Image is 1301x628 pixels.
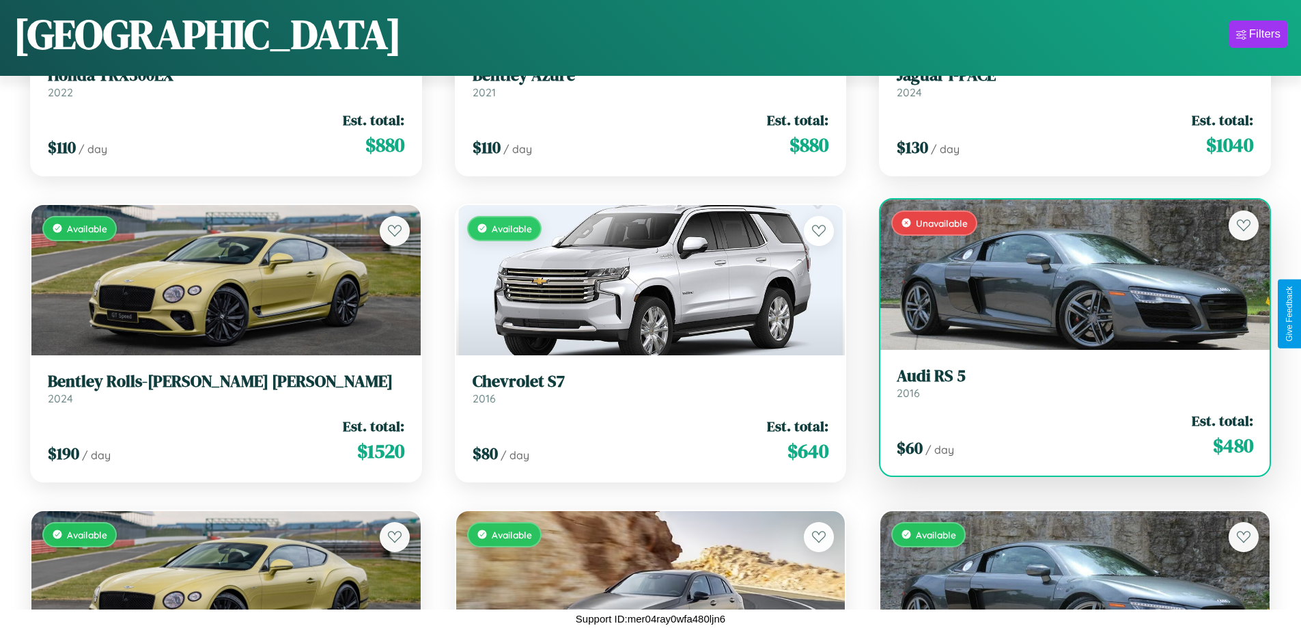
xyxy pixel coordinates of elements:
[1249,27,1281,41] div: Filters
[897,366,1253,386] h3: Audi RS 5
[897,66,1253,99] a: Jaguar I-PACE2024
[1229,21,1287,48] button: Filters
[897,386,920,400] span: 2016
[473,136,501,159] span: $ 110
[48,136,76,159] span: $ 110
[916,529,956,541] span: Available
[897,437,923,459] span: $ 60
[897,85,922,99] span: 2024
[931,142,960,156] span: / day
[67,223,107,234] span: Available
[357,437,404,465] span: $ 1520
[48,442,79,465] span: $ 190
[473,372,829,392] h3: Chevrolet S7
[789,131,828,159] span: $ 880
[1206,131,1253,159] span: $ 1040
[492,529,532,541] span: Available
[343,416,404,436] span: Est. total:
[492,223,532,234] span: Available
[916,217,968,229] span: Unavailable
[473,85,496,99] span: 2021
[48,66,404,99] a: Honda TRX300EX2022
[79,142,107,156] span: / day
[1192,110,1253,130] span: Est. total:
[48,372,404,405] a: Bentley Rolls-[PERSON_NAME] [PERSON_NAME]2024
[473,392,496,405] span: 2016
[48,372,404,392] h3: Bentley Rolls-[PERSON_NAME] [PERSON_NAME]
[473,442,498,465] span: $ 80
[67,529,107,541] span: Available
[14,6,402,62] h1: [GEOGRAPHIC_DATA]
[473,66,829,99] a: Bentley Azure2021
[897,136,928,159] span: $ 130
[767,110,828,130] span: Est. total:
[925,443,954,456] span: / day
[501,448,529,462] span: / day
[48,66,404,85] h3: Honda TRX300EX
[365,131,404,159] span: $ 880
[343,110,404,130] span: Est. total:
[473,66,829,85] h3: Bentley Azure
[1285,286,1294,342] div: Give Feedback
[473,372,829,405] a: Chevrolet S72016
[48,392,73,405] span: 2024
[787,437,828,465] span: $ 640
[767,416,828,436] span: Est. total:
[1213,432,1253,459] span: $ 480
[897,366,1253,400] a: Audi RS 52016
[576,610,725,628] p: Support ID: mer04ray0wfa480ljn6
[82,448,111,462] span: / day
[897,66,1253,85] h3: Jaguar I-PACE
[1192,411,1253,431] span: Est. total:
[48,85,73,99] span: 2022
[503,142,532,156] span: / day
